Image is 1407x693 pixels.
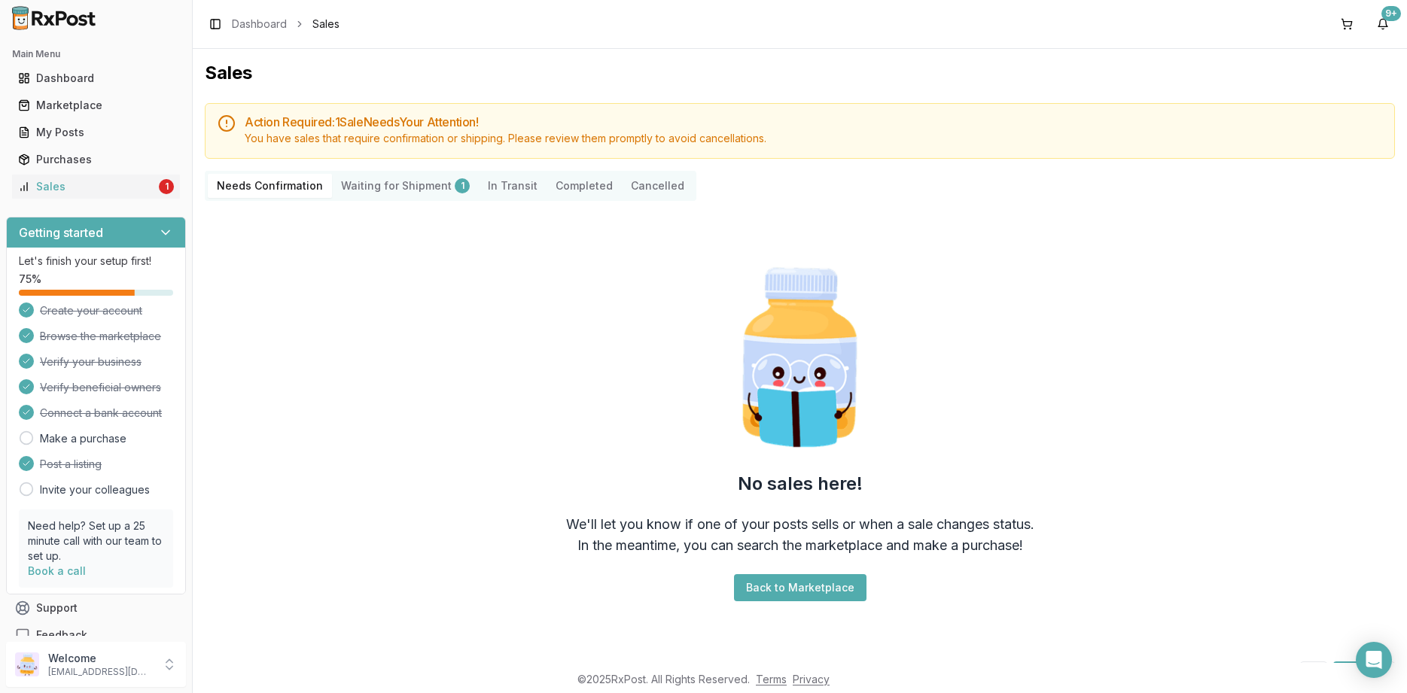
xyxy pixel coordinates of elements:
[332,174,479,198] button: Waiting for Shipment
[40,329,161,344] span: Browse the marketplace
[12,173,180,200] a: Sales1
[18,125,174,140] div: My Posts
[455,178,470,193] div: 1
[232,17,340,32] nav: breadcrumb
[12,48,180,60] h2: Main Menu
[6,93,186,117] button: Marketplace
[245,131,1382,146] div: You have sales that require confirmation or shipping. Please review them promptly to avoid cancel...
[1356,642,1392,678] div: Open Intercom Messenger
[159,179,174,194] div: 1
[734,574,866,601] button: Back to Marketplace
[12,119,180,146] a: My Posts
[40,380,161,395] span: Verify beneficial owners
[18,179,156,194] div: Sales
[12,92,180,119] a: Marketplace
[19,272,41,287] span: 75 %
[19,223,103,242] h3: Getting started
[12,65,180,92] a: Dashboard
[40,431,126,446] a: Make a purchase
[1381,6,1401,21] div: 9+
[6,66,186,90] button: Dashboard
[6,147,186,172] button: Purchases
[18,71,174,86] div: Dashboard
[40,303,142,318] span: Create your account
[1371,12,1395,36] button: 9+
[547,174,622,198] button: Completed
[40,482,150,497] a: Invite your colleagues
[793,673,830,685] a: Privacy
[48,666,153,678] p: [EMAIL_ADDRESS][DOMAIN_NAME]
[36,628,87,643] span: Feedback
[48,651,153,666] p: Welcome
[6,6,102,30] img: RxPost Logo
[19,254,173,269] p: Let's finish your setup first!
[205,61,1395,85] h1: Sales
[704,261,897,454] img: Smart Pill Bottle
[18,98,174,113] div: Marketplace
[208,174,332,198] button: Needs Confirmation
[6,120,186,144] button: My Posts
[40,354,142,369] span: Verify your business
[6,622,186,649] button: Feedback
[479,174,547,198] button: In Transit
[6,175,186,199] button: Sales1
[1333,661,1362,688] button: 1
[40,457,102,472] span: Post a listing
[12,146,180,173] a: Purchases
[15,652,39,676] img: User avatar
[312,17,340,32] span: Sales
[232,17,287,32] a: Dashboard
[28,564,86,577] a: Book a call
[40,406,162,421] span: Connect a bank account
[566,514,1034,535] div: We'll let you know if one of your posts sells or when a sale changes status.
[28,518,164,564] p: Need help? Set up a 25 minute call with our team to set up.
[577,535,1023,556] div: In the meantime, you can search the marketplace and make a purchase!
[738,472,863,496] h2: No sales here!
[622,174,693,198] button: Cancelled
[18,152,174,167] div: Purchases
[245,116,1382,128] h5: Action Required: 1 Sale Need s Your Attention!
[756,673,787,685] a: Terms
[6,594,186,622] button: Support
